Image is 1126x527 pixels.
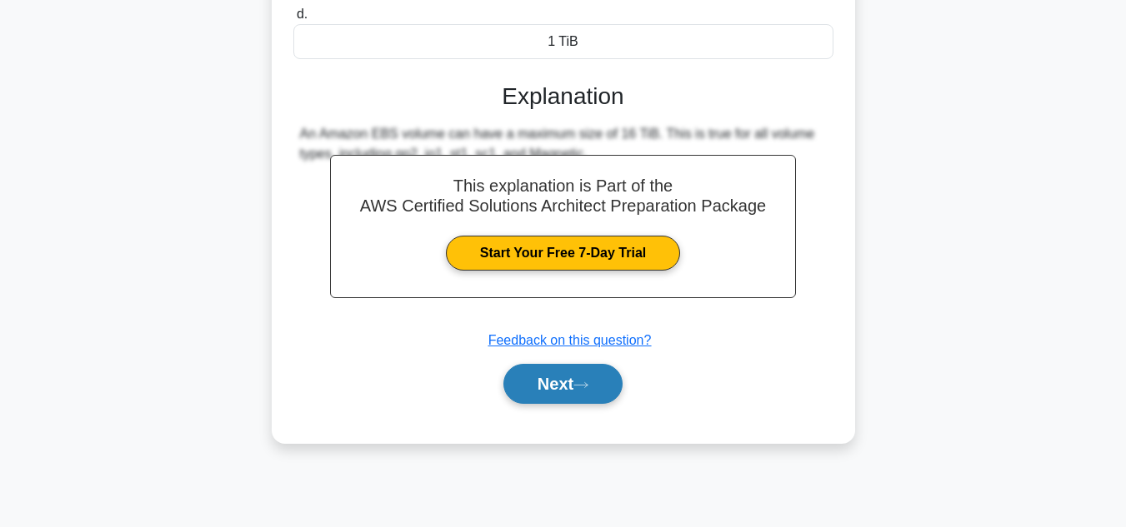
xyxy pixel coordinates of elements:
a: Start Your Free 7-Day Trial [446,236,680,271]
h3: Explanation [303,82,823,111]
div: 1 TiB [293,24,833,59]
span: d. [297,7,308,21]
div: An Amazon EBS volume can have a maximum size of 16 TiB. This is true for all volume types, includ... [300,124,827,164]
button: Next [503,364,623,404]
a: Feedback on this question? [488,333,652,347]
